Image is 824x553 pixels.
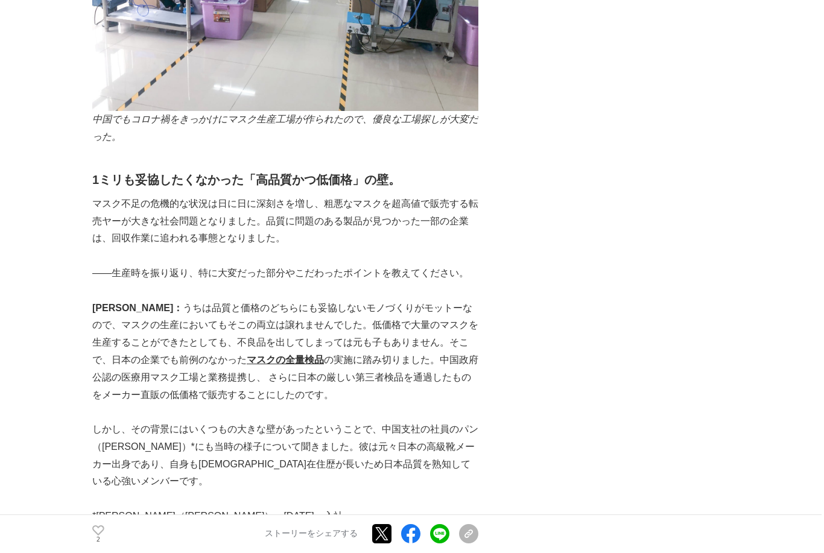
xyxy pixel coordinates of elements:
[247,355,324,365] u: マスクの全量検品
[92,173,401,186] strong: 1ミリも妥協したくなかった「高品質かつ低価格」の壁。
[92,300,478,404] p: うちは品質と価格のどちらにも妥協しないモノづくりがモットーなので、マスクの生産においてもそこの両立は譲れませんでした。低価格で大量のマスクを生産することができたとしても、不良品を出してしまっては...
[92,195,478,247] p: マスク不足の危機的な状況は日に日に深刻さを増し、粗悪なマスクを超高値で販売する転売ヤーが大きな社会問題となりました。品質に問題のある製品が見つかった一部の企業は、回収作業に追われる事態となりました。
[92,303,183,313] strong: [PERSON_NAME]：
[265,529,358,540] p: ストーリーをシェアする
[92,508,478,525] p: *[PERSON_NAME]（[PERSON_NAME]） [DATE] 入社
[92,537,104,543] p: 2
[92,421,478,490] p: しかし、その背景にはいくつもの大きな壁があったということで、中国支社の社員のパン（[PERSON_NAME]）*にも当時の様子について聞きました。彼は元々日本の高級靴メーカー出身であり、自身も[...
[92,265,478,282] p: ――生産時を振り返り、特に大変だった部分やこだわったポイントを教えてください。
[92,114,478,142] em: 中国でもコロナ禍をきっかけにマスク生産工場が作られたので、優良な工場探しが大変だった。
